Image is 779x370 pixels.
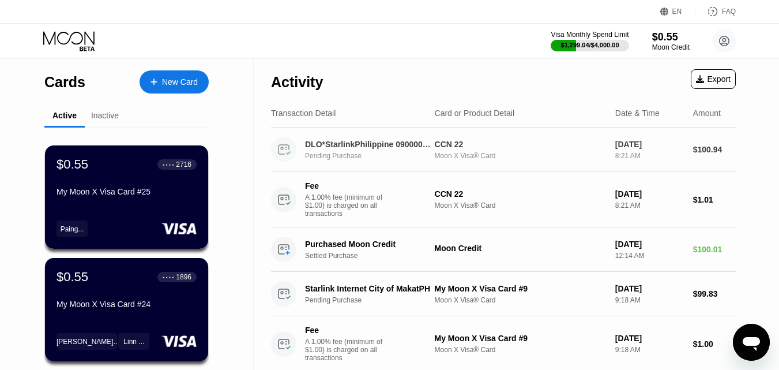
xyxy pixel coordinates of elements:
[271,172,736,227] div: FeeA 1.00% fee (minimum of $1.00) is charged on all transactionsCCN 22Moon X Visa® Card[DATE]8:21...
[693,245,736,254] div: $100.01
[140,70,209,94] div: New Card
[57,333,117,350] div: [PERSON_NAME]..
[693,109,721,118] div: Amount
[163,163,174,166] div: ● ● ● ●
[162,77,198,87] div: New Card
[435,284,606,293] div: My Moon X Visa Card #9
[435,296,606,304] div: Moon X Visa® Card
[176,160,191,169] div: 2716
[435,140,606,149] div: CCN 22
[52,111,77,120] div: Active
[271,109,336,118] div: Transaction Detail
[615,140,684,149] div: [DATE]
[61,225,84,233] div: Paing...
[305,240,434,249] div: Purchased Moon Credit
[91,111,119,120] div: Inactive
[733,324,770,361] iframe: Button to launch messaging window
[271,272,736,316] div: Starlink Internet City of MakatPHPending PurchaseMy Moon X Visa Card #9Moon X Visa® Card[DATE]9:1...
[695,6,736,17] div: FAQ
[615,296,684,304] div: 9:18 AM
[45,145,208,249] div: $0.55● ● ● ●2716My Moon X Visa Card #25Paing...
[551,31,629,51] div: Visa Monthly Spend Limit$1,299.04/$4,000.00
[271,227,736,272] div: Purchased Moon CreditSettled PurchaseMoon Credit[DATE]12:14 AM$100.01
[305,140,434,149] div: DLO*StarlinkPhilippine 090000000 PH
[45,258,208,361] div: $0.55● ● ● ●1896My Moon X Visa Card #24[PERSON_NAME]..Linn ...
[271,128,736,172] div: DLO*StarlinkPhilippine 090000000 PHPending PurchaseCCN 22Moon X Visa® Card[DATE]8:21 AM$100.94
[551,31,629,39] div: Visa Monthly Spend Limit
[672,8,682,16] div: EN
[123,338,144,346] div: Linn ...
[652,43,690,51] div: Moon Credit
[57,300,197,309] div: My Moon X Visa Card #24
[615,152,684,160] div: 8:21 AM
[615,109,660,118] div: Date & Time
[615,240,684,249] div: [DATE]
[561,42,619,48] div: $1,299.04 / $4,000.00
[163,275,174,279] div: ● ● ● ●
[435,244,606,253] div: Moon Credit
[305,326,386,335] div: Fee
[435,201,606,210] div: Moon X Visa® Card
[435,152,606,160] div: Moon X Visa® Card
[435,346,606,354] div: Moon X Visa® Card
[176,273,191,281] div: 1896
[693,195,736,204] div: $1.01
[305,181,386,190] div: Fee
[271,74,323,91] div: Activity
[57,157,88,172] div: $0.55
[435,189,606,199] div: CCN 22
[615,284,684,293] div: [DATE]
[696,74,731,84] div: Export
[691,69,736,89] div: Export
[435,109,515,118] div: Card or Product Detail
[615,252,684,260] div: 12:14 AM
[305,338,392,362] div: A 1.00% fee (minimum of $1.00) is charged on all transactions
[660,6,695,17] div: EN
[305,193,392,218] div: A 1.00% fee (minimum of $1.00) is charged on all transactions
[57,338,117,346] div: [PERSON_NAME]..
[615,189,684,199] div: [DATE]
[615,201,684,210] div: 8:21 AM
[118,333,149,350] div: Linn ...
[57,270,88,285] div: $0.55
[652,31,690,51] div: $0.55Moon Credit
[615,334,684,343] div: [DATE]
[57,220,88,237] div: Paing...
[44,74,85,91] div: Cards
[305,296,444,304] div: Pending Purchase
[652,31,690,43] div: $0.55
[305,152,444,160] div: Pending Purchase
[305,252,444,260] div: Settled Purchase
[693,289,736,298] div: $99.83
[693,145,736,154] div: $100.94
[57,187,197,196] div: My Moon X Visa Card #25
[305,284,434,293] div: Starlink Internet City of MakatPH
[693,339,736,349] div: $1.00
[722,8,736,16] div: FAQ
[435,334,606,343] div: My Moon X Visa Card #9
[615,346,684,354] div: 9:18 AM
